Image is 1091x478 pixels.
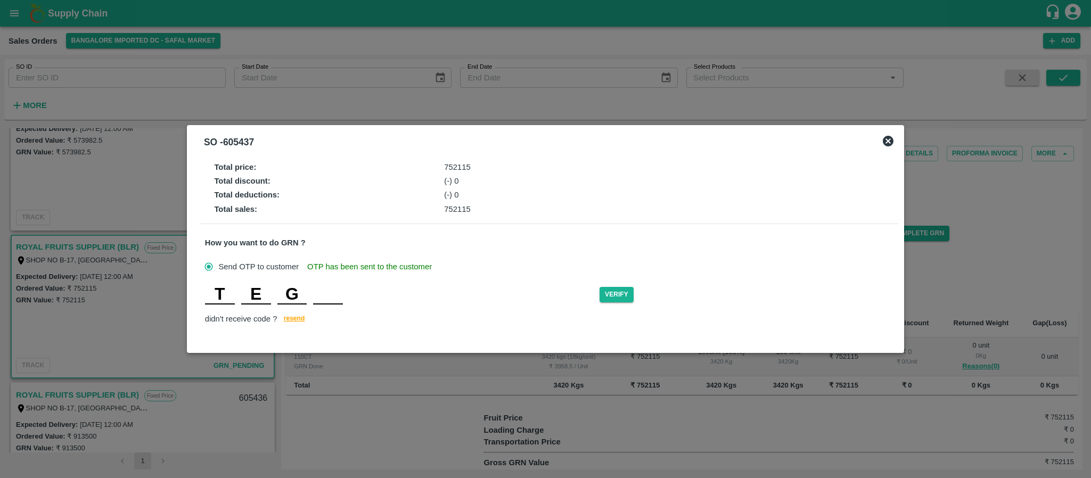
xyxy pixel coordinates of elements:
[444,205,471,213] span: 752115
[444,191,458,199] span: (-) 0
[218,261,299,273] span: Send OTP to customer
[204,135,254,150] div: SO - 605437
[214,205,257,213] strong: Total sales :
[205,238,306,247] strong: How you want to do GRN ?
[214,177,270,185] strong: Total discount :
[444,177,458,185] span: (-) 0
[214,191,280,199] strong: Total deductions :
[444,163,471,171] span: 752115
[205,313,895,326] div: didn't receive code ?
[284,313,305,324] span: resend
[214,163,256,171] strong: Total price :
[307,261,432,273] span: OTP has been sent to the customer
[600,287,634,302] button: Verify
[277,313,311,326] button: resend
